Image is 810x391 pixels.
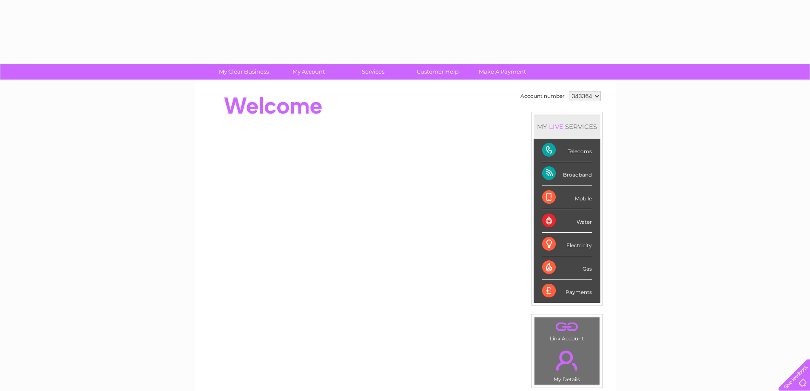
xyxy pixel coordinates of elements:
a: Services [338,64,408,80]
a: My Account [273,64,344,80]
div: Broadband [542,162,592,186]
div: Mobile [542,186,592,209]
a: . [537,345,597,375]
a: Customer Help [403,64,473,80]
div: Payments [542,280,592,303]
td: Account number [518,89,567,103]
td: Link Account [534,317,600,344]
div: LIVE [547,123,565,131]
div: Telecoms [542,139,592,162]
div: Gas [542,256,592,280]
td: My Details [534,343,600,385]
div: Water [542,209,592,233]
div: Electricity [542,233,592,256]
div: MY SERVICES [534,114,600,139]
a: Make A Payment [467,64,537,80]
a: My Clear Business [209,64,279,80]
a: . [537,320,597,334]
